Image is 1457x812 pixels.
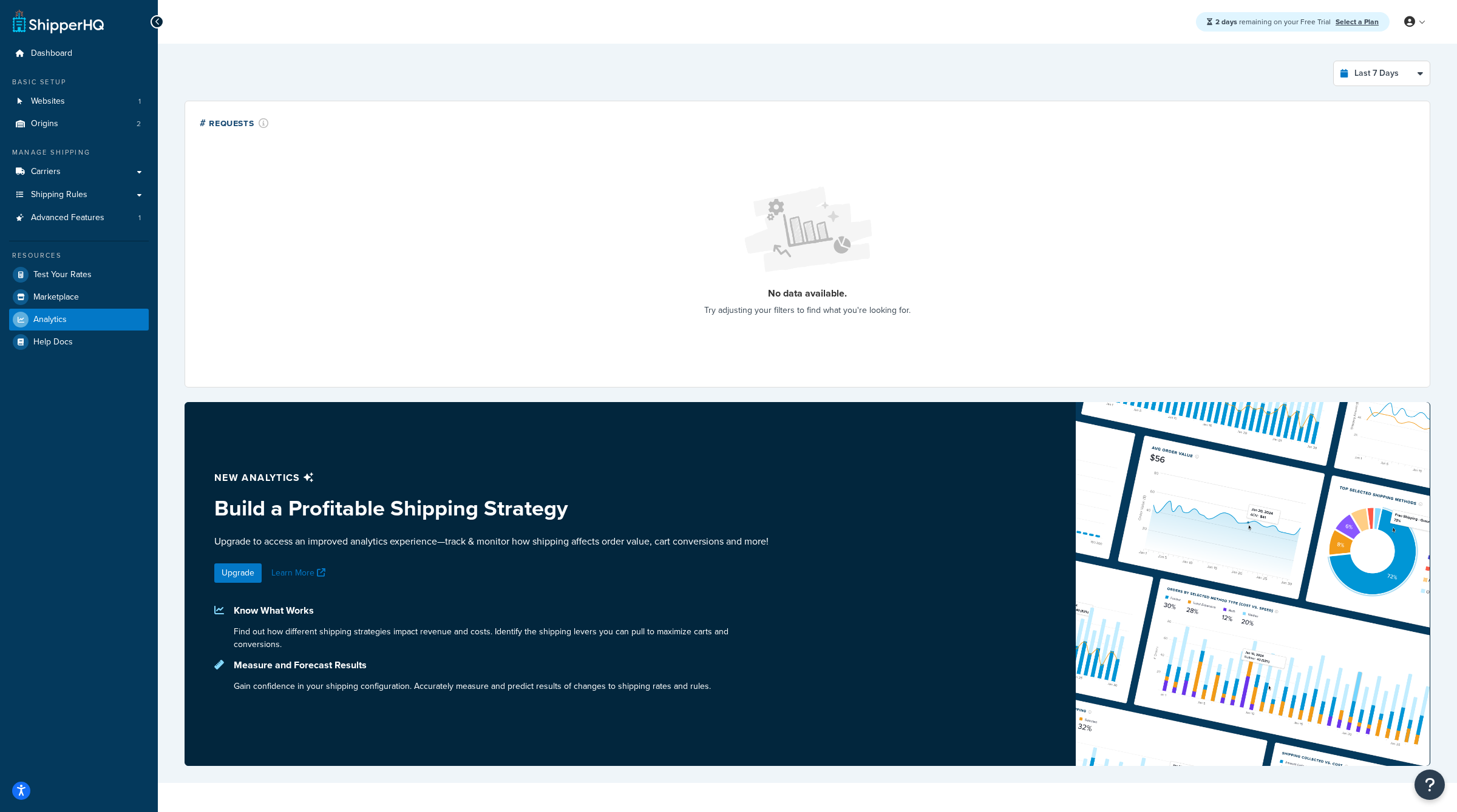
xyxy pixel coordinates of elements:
h3: Build a Profitable Shipping Strategy [214,496,778,520]
p: Measure and Forecast Results [234,657,711,674]
div: Manage Shipping [9,147,149,158]
span: Shipping Rules [31,190,87,200]
a: Learn More [271,566,328,579]
li: Origins [9,113,149,135]
li: Websites [9,90,149,113]
p: Try adjusting your filters to find what you're looking for. [704,302,911,319]
span: Marketplace [33,292,79,303]
a: Websites1 [9,90,149,113]
span: remaining on your Free Trial [1215,16,1333,27]
p: New analytics [214,469,778,486]
span: 1 [138,213,141,223]
span: Carriers [31,167,61,177]
a: Marketplace [9,286,149,308]
p: No data available. [704,284,911,302]
a: Test Your Rates [9,264,149,286]
a: Help Docs [9,331,149,353]
button: Open Resource Center [1415,770,1445,800]
a: Origins2 [9,113,149,135]
span: Websites [31,96,65,107]
span: Advanced Features [31,213,104,223]
strong: 2 days [1215,16,1237,27]
a: Shipping Rules [9,184,149,206]
span: 2 [137,119,141,129]
span: Analytics [33,315,67,325]
span: Help Docs [33,337,73,347]
p: Gain confidence in your shipping configuration. Accurately measure and predict results of changes... [234,680,711,693]
div: Resources [9,250,149,261]
p: Know What Works [234,602,778,619]
span: Test Your Rates [33,270,92,280]
p: Upgrade to access an improved analytics experience—track & monitor how shipping affects order val... [214,534,778,549]
img: Loading... [735,177,880,283]
div: # Requests [200,116,269,130]
a: Carriers [9,161,149,183]
span: 1 [138,96,141,107]
a: Dashboard [9,42,149,65]
a: Upgrade [214,563,262,583]
li: Advanced Features [9,207,149,229]
span: Origins [31,119,58,129]
p: Find out how different shipping strategies impact revenue and costs. Identify the shipping levers... [234,625,778,651]
a: Analytics [9,309,149,331]
a: Advanced Features1 [9,207,149,229]
span: Dashboard [31,49,72,59]
div: Basic Setup [9,77,149,87]
a: Select a Plan [1336,16,1379,27]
